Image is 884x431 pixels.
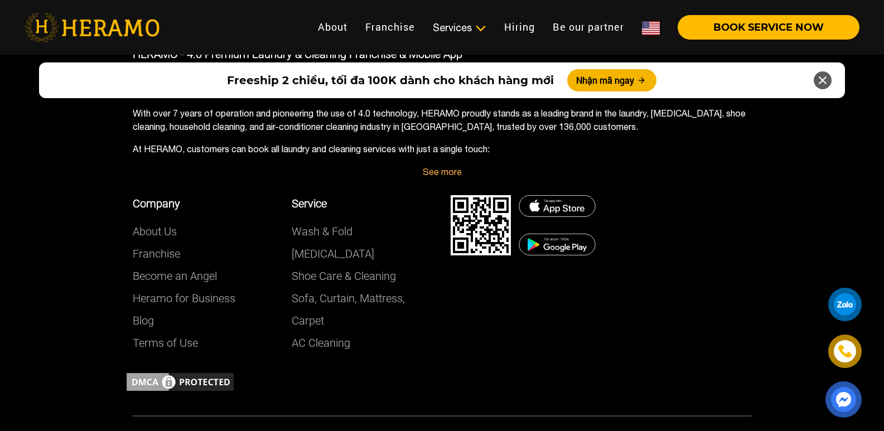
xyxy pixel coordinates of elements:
a: [MEDICAL_DATA] [292,247,374,260]
a: Franchise [133,247,180,260]
img: DMCA.com Protection Status [124,371,236,393]
a: Franchise [356,15,424,39]
img: phone-icon [837,343,853,359]
a: Become an Angel [133,269,217,283]
span: Freeship 2 chiều, tối đa 100K dành cho khách hàng mới [227,72,554,89]
a: Sofa, Curtain, Mattress, Carpet [292,292,405,327]
img: DMCA.com Protection Status [519,195,596,217]
a: Wash & Fold [292,225,352,238]
button: BOOK SERVICE NOW [678,15,859,40]
p: At HERAMO, customers can book all laundry and cleaning services with just a single touch: [133,142,752,156]
a: Hiring [495,15,544,39]
img: DMCA.com Protection Status [519,234,596,255]
a: BOOK SERVICE NOW [669,22,859,32]
button: Nhận mã ngay [567,69,656,91]
img: subToggleIcon [475,23,486,34]
a: AC Cleaning [292,336,350,350]
img: DMCA.com Protection Status [451,195,511,255]
a: Be our partner [544,15,633,39]
a: About [309,15,356,39]
img: Flag_of_US.png [642,21,660,35]
p: With over 7 years of operation and pioneering the use of 4.0 technology, HERAMO proudly stands as... [133,106,752,133]
a: See more [423,167,462,177]
a: DMCA.com Protection Status [124,376,236,386]
a: Shoe Care & Cleaning [292,269,396,283]
div: Services [433,20,486,35]
a: About Us [133,225,177,238]
a: phone-icon [830,336,860,366]
p: Service [292,195,434,212]
a: Blog [133,314,154,327]
img: heramo-logo.png [25,13,160,42]
p: Company [133,195,275,212]
a: Heramo for Business [133,292,235,305]
a: Terms of Use [133,336,198,350]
